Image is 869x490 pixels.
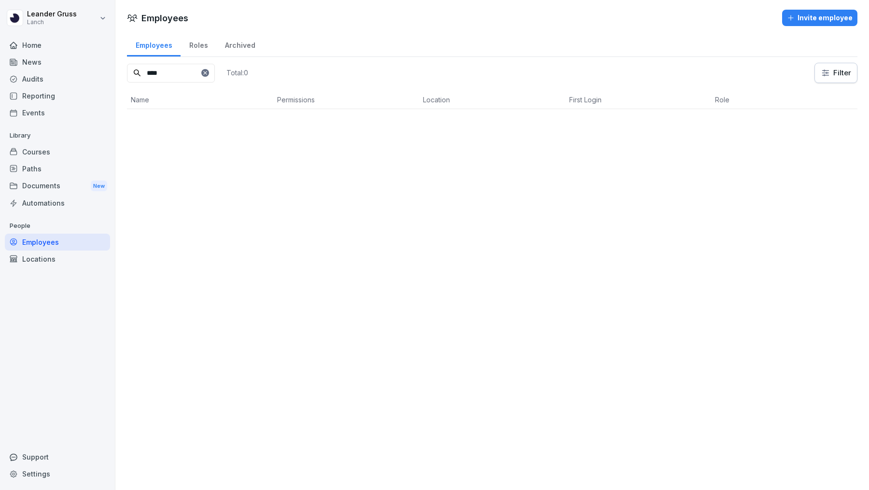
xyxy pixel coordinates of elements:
[273,91,420,109] th: Permissions
[5,218,110,234] p: People
[5,177,110,195] div: Documents
[5,128,110,143] p: Library
[5,54,110,70] a: News
[5,70,110,87] a: Audits
[5,87,110,104] a: Reporting
[127,32,181,56] a: Employees
[419,91,565,109] th: Location
[141,12,188,25] h1: Employees
[127,91,273,109] th: Name
[181,32,216,56] a: Roles
[5,251,110,267] a: Locations
[787,13,853,23] div: Invite employee
[27,10,77,18] p: Leander Gruss
[216,32,264,56] a: Archived
[5,160,110,177] a: Paths
[5,234,110,251] a: Employees
[711,91,857,109] th: Role
[5,448,110,465] div: Support
[226,68,248,77] p: Total: 0
[27,19,77,26] p: Lanch
[815,63,857,83] button: Filter
[5,37,110,54] a: Home
[5,195,110,211] a: Automations
[5,177,110,195] a: DocumentsNew
[782,10,857,26] button: Invite employee
[5,104,110,121] a: Events
[91,181,107,192] div: New
[5,465,110,482] a: Settings
[5,143,110,160] a: Courses
[565,91,712,109] th: First Login
[821,68,851,78] div: Filter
